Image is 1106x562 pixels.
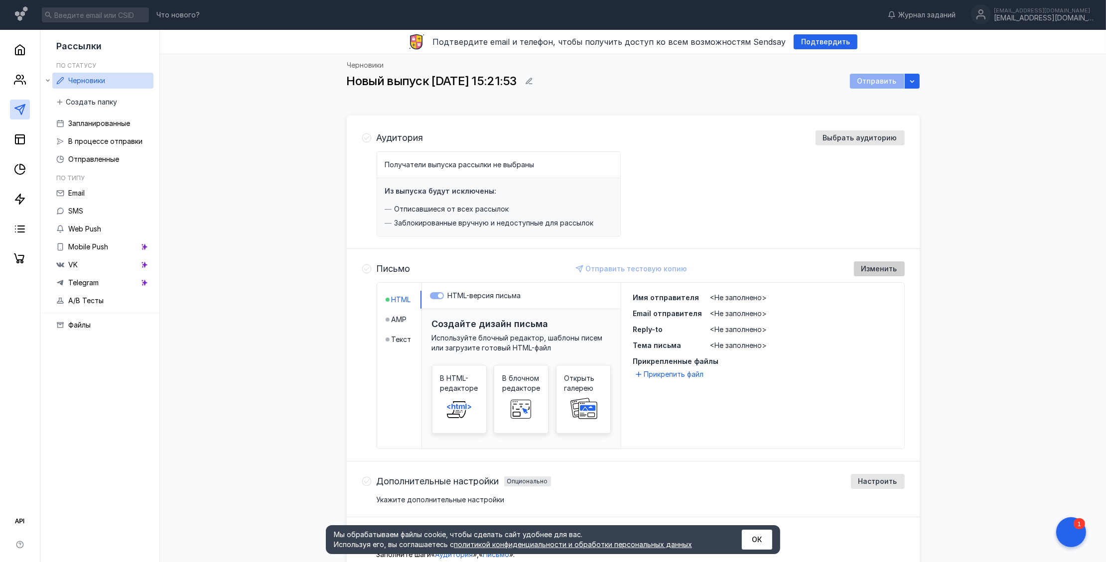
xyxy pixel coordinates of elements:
h5: По типу [56,174,85,182]
button: ОК [742,530,772,550]
span: Журнал заданий [898,10,956,20]
a: Telegram [52,275,153,291]
input: Введите email или CSID [42,7,149,22]
span: Изменить [861,265,897,273]
span: A/B Тесты [68,296,104,305]
span: Mobile Push [68,242,108,251]
a: В процессе отправки [52,133,153,149]
a: Журнал заданий [883,10,961,20]
span: Reply-to [633,325,663,334]
div: [EMAIL_ADDRESS][DOMAIN_NAME] [994,14,1094,22]
button: Прикрепить файл [633,368,708,380]
span: Email [68,189,85,197]
h4: Дополнительные настройкиОпционально [377,476,551,486]
span: Подтвердите email и телефон, чтобы получить доступ ко всем возможностям Sendsay [432,37,786,47]
span: AMP [392,315,407,325]
a: A/B Тесты [52,293,153,309]
button: Аудитория [435,550,473,560]
span: Укажите дополнительные настройки [377,495,505,504]
span: Email отправителя [633,309,702,318]
span: Заблокированные вручную и недоступные для рассылок [395,218,594,228]
span: <Не заполнено> [710,293,767,302]
span: Тема письма [633,341,682,349]
button: Подтвердить [794,34,857,49]
a: VK [52,257,153,273]
a: Mobile Push [52,239,153,255]
div: Мы обрабатываем файлы cookie, чтобы сделать сайт удобнее для вас. Используя его, вы соглашаетесь c [334,530,717,550]
span: Новый выпуск [DATE] 15:21:53 [347,74,517,88]
span: Прикрепить файл [644,369,704,379]
a: Запланированные [52,115,153,131]
a: Что нового? [151,11,205,18]
span: HTML [392,295,411,305]
span: Имя отправителя [633,293,699,302]
span: Отписавшиеся от всех рассылок [395,204,509,214]
span: Выбрать аудиторию [823,134,897,142]
span: Что нового? [156,11,200,18]
span: Рассылки [56,41,102,51]
span: Получатели выпуска рассылки не выбраны [385,160,535,169]
a: Черновики [347,62,384,69]
span: Аудитория [435,550,473,559]
span: Создать папку [66,98,117,107]
span: Используйте блочный редактор, шаблоны писем или загрузите готовый HTML-файл [432,334,603,352]
a: политикой конфиденциальности и обработки персональных данных [454,540,692,549]
span: Письмо [483,550,510,559]
p: Заполните шаги « » , « » . [377,550,905,560]
button: Выбрать аудиторию [816,130,905,145]
span: HTML-версия письма [448,291,521,300]
span: В HTML-редакторе [440,373,478,393]
div: Опционально [507,478,548,484]
a: Отправленные [52,151,153,167]
h3: Создайте дизайн письма [432,319,549,329]
span: <Не заполнено> [710,325,767,334]
span: <Не заполнено> [710,309,767,318]
span: Файлы [68,321,91,329]
span: Черновики [68,76,105,85]
a: Файлы [52,317,153,333]
a: Email [52,185,153,201]
div: 1 [22,6,34,17]
span: Запланированные [68,119,130,127]
h5: По статусу [56,62,96,69]
span: В блочном редакторе [502,373,540,393]
button: Создать папку [52,95,122,110]
button: Письмо [483,550,510,560]
span: <Не заполнено> [710,341,767,349]
h4: Аудитория [377,133,423,143]
h4: Из выпуска будут исключены: [385,187,497,195]
button: Настроить [851,474,905,489]
div: [EMAIL_ADDRESS][DOMAIN_NAME] [994,7,1094,13]
span: Прикрепленные файлы [633,356,892,366]
span: Дополнительные настройки [377,476,499,486]
span: Настроить [858,477,897,486]
span: VK [68,260,78,269]
h4: Письмо [377,264,411,274]
span: Текст [392,335,412,344]
span: Открыть галерею [564,373,602,393]
span: Web Push [68,225,101,233]
button: Изменить [854,261,905,276]
a: SMS [52,203,153,219]
span: Подтвердить [801,38,850,46]
a: Черновики [52,73,153,89]
span: Отправленные [68,155,119,163]
span: SMS [68,207,83,215]
span: Telegram [68,278,99,287]
span: В процессе отправки [68,137,142,145]
a: Web Push [52,221,153,237]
